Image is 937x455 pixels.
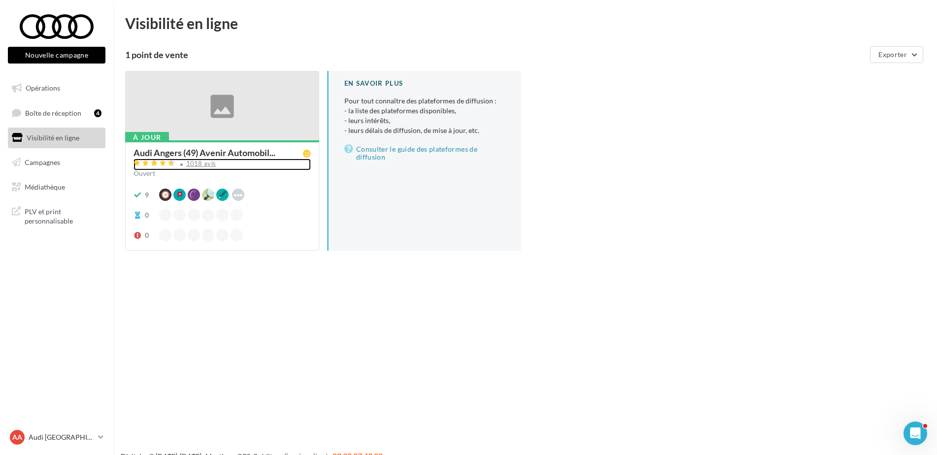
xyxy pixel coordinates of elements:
iframe: Intercom live chat [904,422,927,445]
li: - leurs délais de diffusion, de mise à jour, etc. [344,126,505,135]
a: Campagnes [6,152,107,173]
li: - leurs intérêts, [344,116,505,126]
a: AA Audi [GEOGRAPHIC_DATA] [8,428,105,447]
span: Opérations [26,84,60,92]
span: Exporter [878,50,907,59]
div: En savoir plus [344,79,505,88]
a: Visibilité en ligne [6,128,107,148]
a: Opérations [6,78,107,98]
span: Visibilité en ligne [27,133,79,142]
div: 1 point de vente [125,50,866,59]
li: - la liste des plateformes disponibles, [344,106,505,116]
span: Audi Angers (49) Avenir Automobil... [134,148,275,157]
span: PLV et print personnalisable [25,205,101,226]
span: Boîte de réception [25,108,81,117]
a: Médiathèque [6,177,107,197]
span: AA [12,432,22,442]
p: Audi [GEOGRAPHIC_DATA] [29,432,94,442]
div: 4 [94,109,101,117]
div: 0 [145,230,149,240]
a: 1018 avis [134,159,311,170]
p: Pour tout connaître des plateformes de diffusion : [344,96,505,135]
span: Médiathèque [25,182,65,191]
div: Visibilité en ligne [125,16,925,31]
a: Boîte de réception4 [6,102,107,124]
span: Ouvert [134,169,155,177]
span: Campagnes [25,158,60,166]
div: 9 [145,190,149,200]
div: 1018 avis [186,161,216,167]
button: Exporter [870,46,923,63]
div: 0 [145,210,149,220]
div: À jour [125,132,169,143]
button: Nouvelle campagne [8,47,105,64]
a: Consulter le guide des plateformes de diffusion [344,143,505,163]
a: PLV et print personnalisable [6,201,107,230]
